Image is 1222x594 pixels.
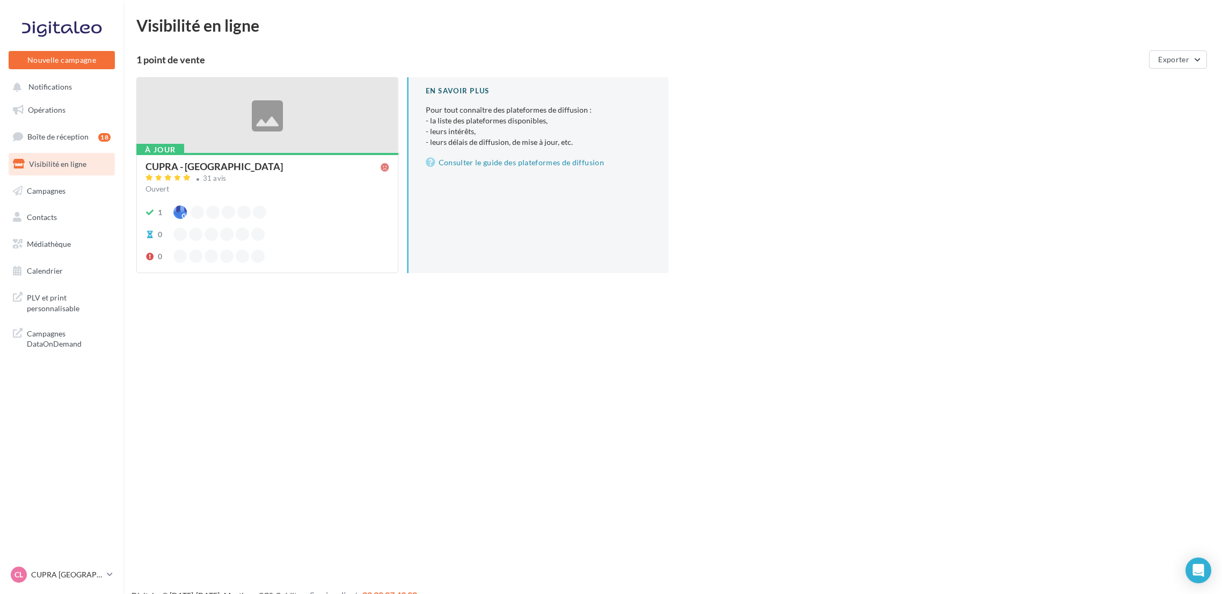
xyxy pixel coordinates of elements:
[136,17,1209,33] div: Visibilité en ligne
[6,125,117,148] a: Boîte de réception18
[29,159,86,168] span: Visibilité en ligne
[6,322,117,354] a: Campagnes DataOnDemand
[27,326,111,349] span: Campagnes DataOnDemand
[6,153,117,175] a: Visibilité en ligne
[98,133,111,142] div: 18
[426,156,652,169] a: Consulter le guide des plateformes de diffusion
[203,175,227,182] div: 31 avis
[1185,558,1211,583] div: Open Intercom Messenger
[6,180,117,202] a: Campagnes
[28,83,72,92] span: Notifications
[27,186,66,195] span: Campagnes
[6,99,117,121] a: Opérations
[9,564,115,585] a: CL CUPRA [GEOGRAPHIC_DATA]
[158,251,162,262] div: 0
[27,239,71,248] span: Médiathèque
[426,105,652,148] p: Pour tout connaître des plateformes de diffusion :
[9,51,115,69] button: Nouvelle campagne
[27,132,89,141] span: Boîte de réception
[31,569,103,580] p: CUPRA [GEOGRAPHIC_DATA]
[6,233,117,255] a: Médiathèque
[6,260,117,282] a: Calendrier
[6,286,117,318] a: PLV et print personnalisable
[27,212,57,222] span: Contacts
[426,137,652,148] li: - leurs délais de diffusion, de mise à jour, etc.
[136,55,1145,64] div: 1 point de vente
[136,144,184,156] div: À jour
[28,105,66,114] span: Opérations
[146,184,169,193] span: Ouvert
[14,569,23,580] span: CL
[6,206,117,229] a: Contacts
[158,229,162,240] div: 0
[27,266,63,275] span: Calendrier
[426,86,652,96] div: En savoir plus
[426,126,652,137] li: - leurs intérêts,
[1149,50,1207,69] button: Exporter
[146,173,389,186] a: 31 avis
[158,207,162,218] div: 1
[27,290,111,313] span: PLV et print personnalisable
[1158,55,1189,64] span: Exporter
[426,115,652,126] li: - la liste des plateformes disponibles,
[146,162,283,171] div: CUPRA - [GEOGRAPHIC_DATA]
